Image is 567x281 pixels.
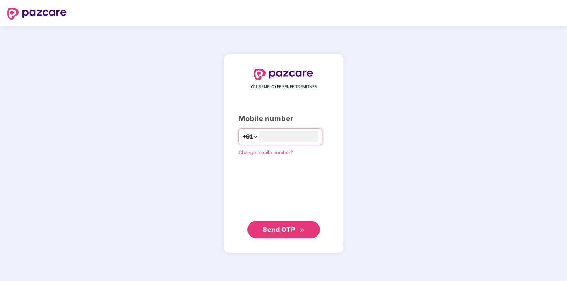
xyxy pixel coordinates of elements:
span: +91 [242,132,253,141]
span: Send OTP [263,226,295,233]
span: double-right [300,228,304,233]
div: Mobile number [238,113,329,124]
a: Change mobile number? [238,149,293,155]
img: logo [254,69,313,80]
button: Send OTPdouble-right [247,221,320,238]
img: logo [7,8,67,20]
span: YOUR EMPLOYEE BENEFITS PARTNER [250,84,317,90]
span: down [253,135,258,139]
